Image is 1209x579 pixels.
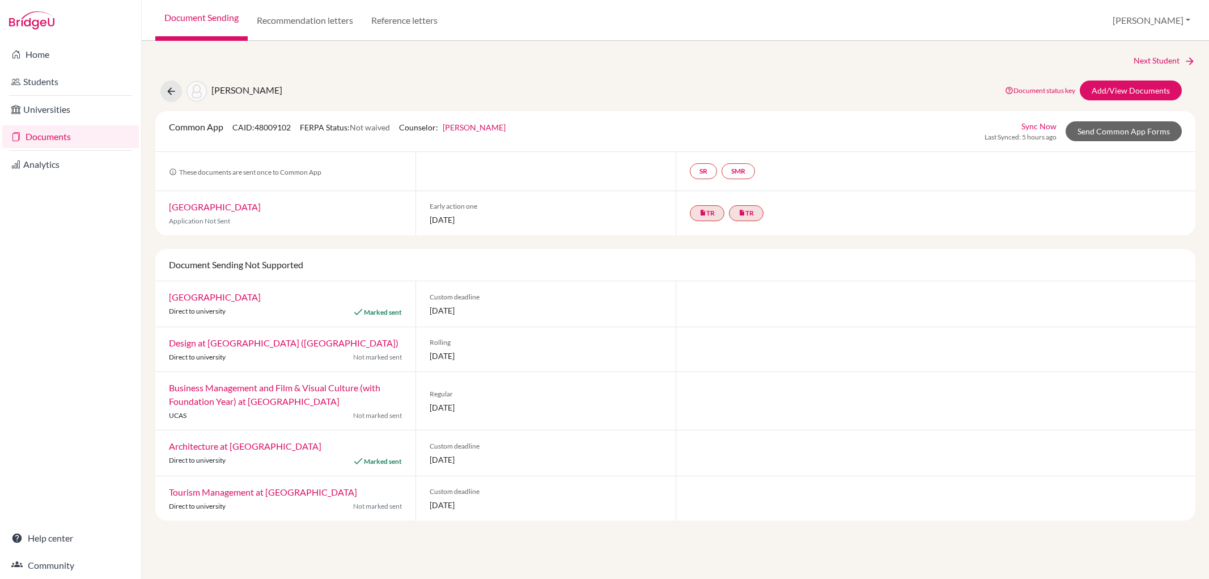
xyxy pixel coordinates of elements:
span: Last Synced: 5 hours ago [985,132,1057,142]
span: [PERSON_NAME] [211,84,282,95]
a: Sync Now [1021,120,1057,132]
button: [PERSON_NAME] [1108,10,1195,31]
a: insert_drive_fileTR [690,205,724,221]
i: insert_drive_file [739,209,745,216]
span: Rolling [430,337,662,348]
a: Send Common App Forms [1066,121,1182,141]
span: Counselor: [399,122,506,132]
span: These documents are sent once to Common App [169,168,321,176]
a: Tourism Management at [GEOGRAPHIC_DATA] [169,487,357,497]
a: Analytics [2,153,139,176]
span: Direct to university [169,502,226,510]
a: Universities [2,98,139,121]
a: SMR [722,163,755,179]
a: [GEOGRAPHIC_DATA] [169,201,261,212]
span: Application Not Sent [169,217,230,225]
span: Marked sent [364,457,402,466]
a: Help center [2,527,139,550]
span: Document Sending Not Supported [169,259,303,270]
a: Next Student [1134,54,1195,67]
span: [DATE] [430,454,662,466]
span: Custom deadline [430,441,662,451]
span: Custom deadline [430,292,662,302]
a: Business Management and Film & Visual Culture (with Foundation Year) at [GEOGRAPHIC_DATA] [169,382,380,407]
span: Not marked sent [353,411,402,421]
span: Marked sent [364,308,402,316]
span: [DATE] [430,350,662,362]
a: Add/View Documents [1080,81,1182,100]
a: Document status key [1005,86,1075,95]
a: [GEOGRAPHIC_DATA] [169,291,261,302]
span: [DATE] [430,214,662,226]
a: SR [690,163,717,179]
a: Home [2,43,139,66]
span: Direct to university [169,353,226,361]
span: Direct to university [169,307,226,315]
a: Architecture at [GEOGRAPHIC_DATA] [169,441,321,451]
a: [PERSON_NAME] [443,122,506,132]
a: insert_drive_fileTR [729,205,763,221]
span: Direct to university [169,456,226,464]
span: Not waived [350,122,390,132]
a: Students [2,70,139,93]
span: Custom deadline [430,487,662,497]
span: FERPA Status: [300,122,390,132]
span: CAID: 48009102 [232,122,291,132]
span: Early action one [430,201,662,212]
span: [DATE] [430,402,662,413]
span: [DATE] [430,305,662,316]
a: Documents [2,125,139,148]
span: Regular [430,389,662,399]
a: Community [2,554,139,577]
span: Not marked sent [353,352,402,362]
span: [DATE] [430,499,662,511]
img: Bridge-U [9,11,54,29]
span: Common App [169,121,223,132]
span: UCAS [169,411,186,420]
i: insert_drive_file [699,209,706,216]
a: Design at [GEOGRAPHIC_DATA] ([GEOGRAPHIC_DATA]) [169,337,398,348]
span: Not marked sent [353,501,402,512]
